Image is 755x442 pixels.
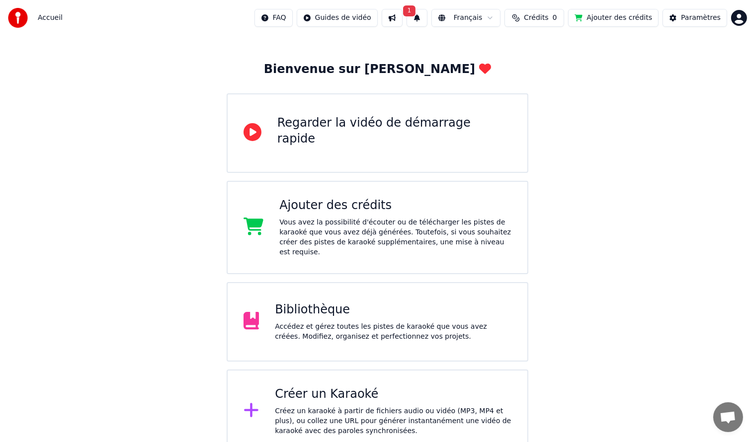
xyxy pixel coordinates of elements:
button: Guides de vidéo [297,9,378,27]
div: Ajouter des crédits [279,198,511,214]
div: Vous avez la possibilité d'écouter ou de télécharger les pistes de karaoké que vous avez déjà gén... [279,218,511,257]
div: Regarder la vidéo de démarrage rapide [277,115,512,147]
span: Accueil [38,13,63,23]
div: Accédez et gérez toutes les pistes de karaoké que vous avez créées. Modifiez, organisez et perfec... [275,322,511,342]
span: 0 [553,13,557,23]
div: Ouvrir le chat [713,402,743,432]
button: Crédits0 [504,9,564,27]
div: Créez un karaoké à partir de fichiers audio ou vidéo (MP3, MP4 et plus), ou collez une URL pour g... [275,406,511,436]
img: youka [8,8,28,28]
nav: breadcrumb [38,13,63,23]
button: FAQ [254,9,293,27]
div: Créer un Karaoké [275,386,511,402]
button: Paramètres [663,9,727,27]
div: Bienvenue sur [PERSON_NAME] [264,62,491,77]
button: 1 [407,9,427,27]
div: Paramètres [681,13,721,23]
span: 1 [403,5,416,16]
button: Ajouter des crédits [568,9,659,27]
div: Bibliothèque [275,302,511,318]
span: Crédits [524,13,548,23]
